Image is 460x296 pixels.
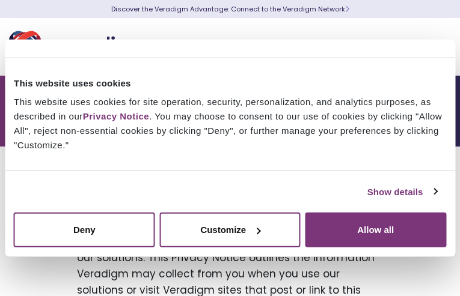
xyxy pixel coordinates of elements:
a: Privacy Notice [83,111,149,121]
button: Customize [159,213,301,247]
span: Learn More [345,4,349,14]
img: Veradigm logo [9,27,153,67]
a: Show details [367,184,437,199]
button: Toggle Navigation Menu [424,31,442,62]
div: This website uses cookies [14,76,446,90]
button: Allow all [305,213,446,247]
div: This website uses cookies for site operation, security, personalization, and analytics purposes, ... [14,95,446,153]
button: Deny [14,213,155,247]
a: Discover the Veradigm Advantage: Connect to the Veradigm NetworkLearn More [111,4,349,14]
